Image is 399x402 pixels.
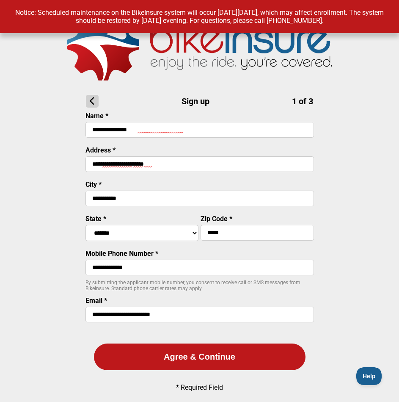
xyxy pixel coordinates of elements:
[356,367,382,385] iframe: Toggle Customer Support
[201,215,232,223] label: Zip Code *
[85,146,116,154] label: Address *
[85,215,106,223] label: State *
[94,344,305,370] button: Agree & Continue
[86,95,313,108] h1: Sign up
[85,297,107,305] label: Email *
[85,180,102,189] label: City *
[85,112,108,120] label: Name *
[176,383,223,391] p: * Required Field
[85,250,158,258] label: Mobile Phone Number *
[292,96,313,106] span: 1 of 3
[85,280,314,291] p: By submitting the applicant mobile number, you consent to receive call or SMS messages from BikeI...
